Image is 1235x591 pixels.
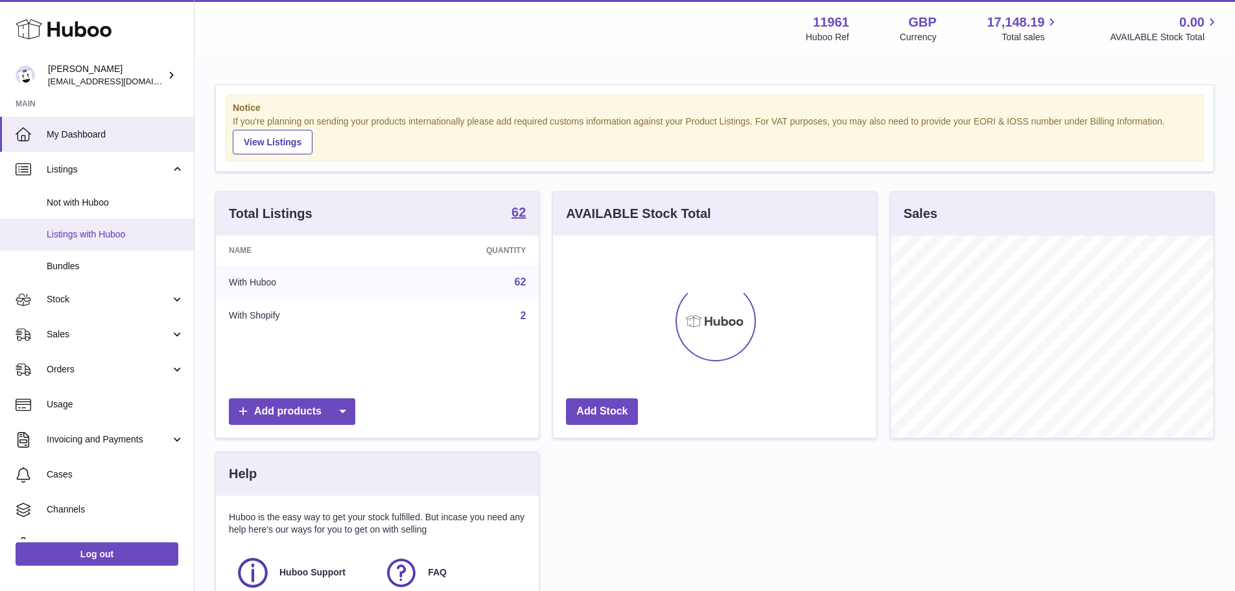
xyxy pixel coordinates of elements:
[229,511,526,536] p: Huboo is the easy way to get your stock fulfilled. But incase you need any help here's our ways f...
[908,14,936,31] strong: GBP
[48,76,191,86] span: [EMAIL_ADDRESS][DOMAIN_NAME]
[235,555,371,590] a: Huboo Support
[229,205,312,223] h3: Total Listings
[428,566,447,579] span: FAQ
[47,128,184,141] span: My Dashboard
[384,555,519,590] a: FAQ
[515,276,526,287] a: 62
[1110,31,1219,43] span: AVAILABLE Stock Total
[216,299,390,333] td: With Shopify
[900,31,937,43] div: Currency
[16,542,178,566] a: Log out
[48,63,165,88] div: [PERSON_NAME]
[233,115,1197,154] div: If you're planning on sending your products internationally please add required customs informati...
[47,228,184,241] span: Listings with Huboo
[47,363,171,376] span: Orders
[47,328,171,341] span: Sales
[390,235,539,265] th: Quantity
[279,566,346,579] span: Huboo Support
[47,293,171,306] span: Stock
[813,14,849,31] strong: 11961
[987,14,1044,31] span: 17,148.19
[47,197,184,209] span: Not with Huboo
[987,14,1059,43] a: 17,148.19 Total sales
[47,538,184,551] span: Settings
[229,398,355,425] a: Add products
[806,31,849,43] div: Huboo Ref
[47,468,184,481] span: Cases
[1002,31,1059,43] span: Total sales
[47,398,184,411] span: Usage
[216,265,390,299] td: With Huboo
[233,130,312,154] a: View Listings
[16,66,35,85] img: internalAdmin-11961@internal.huboo.com
[566,205,711,223] h3: AVAILABLE Stock Total
[566,398,638,425] a: Add Stock
[47,433,171,446] span: Invoicing and Payments
[229,465,257,483] h3: Help
[216,235,390,265] th: Name
[1110,14,1219,43] a: 0.00 AVAILABLE Stock Total
[233,102,1197,114] strong: Notice
[47,503,184,516] span: Channels
[512,206,526,221] a: 62
[520,310,526,321] a: 2
[1179,14,1205,31] span: 0.00
[904,205,937,223] h3: Sales
[47,163,171,176] span: Listings
[512,206,526,219] strong: 62
[47,260,184,272] span: Bundles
